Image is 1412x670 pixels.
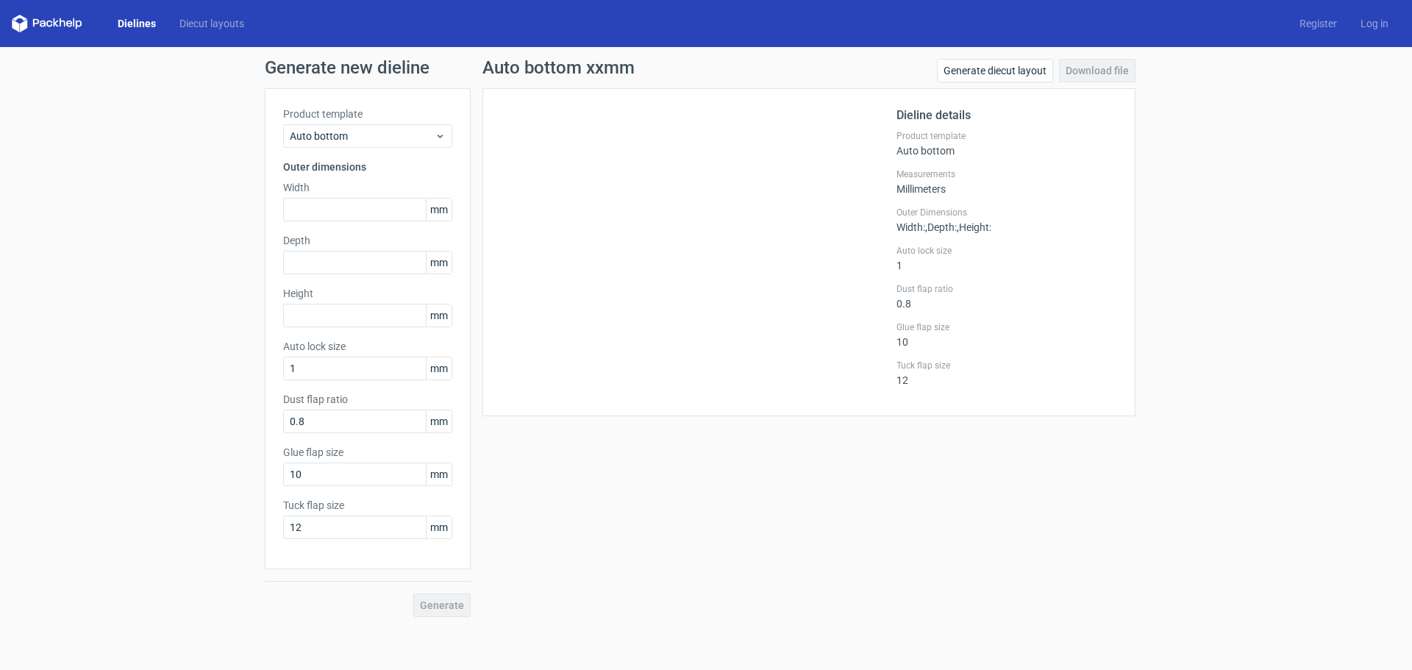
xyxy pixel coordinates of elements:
[896,245,1117,257] label: Auto lock size
[283,160,452,174] h3: Outer dimensions
[896,321,1117,348] div: 10
[426,516,452,538] span: mm
[283,180,452,195] label: Width
[283,286,452,301] label: Height
[265,59,1147,76] h1: Generate new dieline
[426,463,452,485] span: mm
[925,221,957,233] span: , Depth :
[896,130,1117,142] label: Product template
[937,59,1053,82] a: Generate diecut layout
[283,392,452,407] label: Dust flap ratio
[426,252,452,274] span: mm
[896,207,1117,218] label: Outer Dimensions
[896,130,1117,157] div: Auto bottom
[1349,16,1400,31] a: Log in
[283,339,452,354] label: Auto lock size
[896,360,1117,386] div: 12
[168,16,256,31] a: Diecut layouts
[426,304,452,327] span: mm
[957,221,991,233] span: , Height :
[896,283,1117,295] label: Dust flap ratio
[290,129,435,143] span: Auto bottom
[896,283,1117,310] div: 0.8
[426,199,452,221] span: mm
[896,168,1117,195] div: Millimeters
[106,16,168,31] a: Dielines
[426,410,452,432] span: mm
[426,357,452,379] span: mm
[283,107,452,121] label: Product template
[482,59,635,76] h1: Auto bottom xxmm
[896,221,925,233] span: Width :
[283,445,452,460] label: Glue flap size
[1288,16,1349,31] a: Register
[283,498,452,513] label: Tuck flap size
[896,107,1117,124] h2: Dieline details
[896,360,1117,371] label: Tuck flap size
[896,168,1117,180] label: Measurements
[283,233,452,248] label: Depth
[896,245,1117,271] div: 1
[896,321,1117,333] label: Glue flap size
